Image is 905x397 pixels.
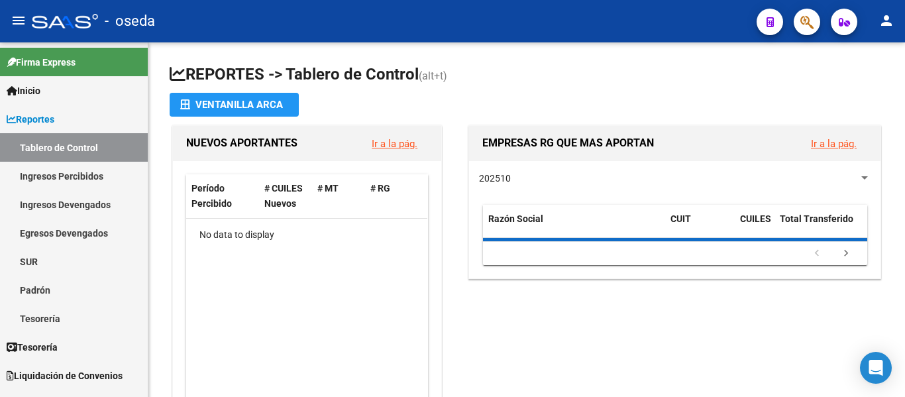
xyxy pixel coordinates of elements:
[191,183,232,209] span: Período Percibido
[860,352,892,384] div: Open Intercom Messenger
[774,205,867,249] datatable-header-cell: Total Transferido
[105,7,155,36] span: - oseda
[186,174,259,218] datatable-header-cell: Período Percibido
[800,131,867,156] button: Ir a la pág.
[665,205,735,249] datatable-header-cell: CUIT
[180,93,288,117] div: Ventanilla ARCA
[7,340,58,355] span: Tesorería
[670,213,691,224] span: CUIT
[186,219,427,252] div: No data to display
[419,70,447,82] span: (alt+t)
[780,213,853,224] span: Total Transferido
[317,183,339,194] span: # MT
[170,64,884,87] h1: REPORTES -> Tablero de Control
[312,174,365,218] datatable-header-cell: # MT
[372,138,417,150] a: Ir a la pág.
[361,131,428,156] button: Ir a la pág.
[264,183,303,209] span: # CUILES Nuevos
[878,13,894,28] mat-icon: person
[735,205,774,249] datatable-header-cell: CUILES
[482,137,654,149] span: EMPRESAS RG QUE MAS APORTAN
[259,174,312,218] datatable-header-cell: # CUILES Nuevos
[170,93,299,117] button: Ventanilla ARCA
[7,84,40,98] span: Inicio
[740,213,771,224] span: CUILES
[7,55,76,70] span: Firma Express
[7,369,123,383] span: Liquidación de Convenios
[186,137,297,149] span: NUEVOS APORTANTES
[11,13,27,28] mat-icon: menu
[833,247,859,261] a: go to next page
[483,205,665,249] datatable-header-cell: Razón Social
[365,174,418,218] datatable-header-cell: # RG
[7,112,54,127] span: Reportes
[811,138,857,150] a: Ir a la pág.
[488,213,543,224] span: Razón Social
[804,247,829,261] a: go to previous page
[479,173,511,184] span: 202510
[370,183,390,194] span: # RG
